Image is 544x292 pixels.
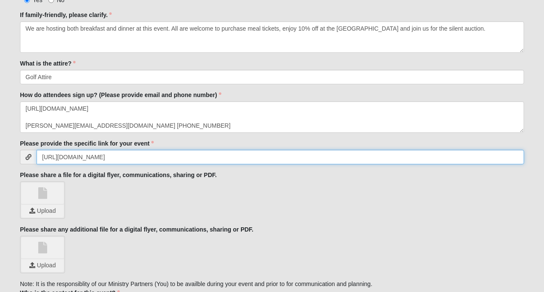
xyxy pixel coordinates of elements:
label: Please share any additional file for a digital flyer, communications, sharing or PDF. [20,225,253,234]
label: What is the attire? [20,59,76,68]
label: Please share a file for a digital flyer, communications, sharing or PDF. [20,171,217,179]
label: How do attendees sign up? (Please provide email and phone number) [20,91,221,99]
label: If family-friendly, please clarify. [20,11,112,19]
label: Please provide the specific link for your event [20,139,154,148]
